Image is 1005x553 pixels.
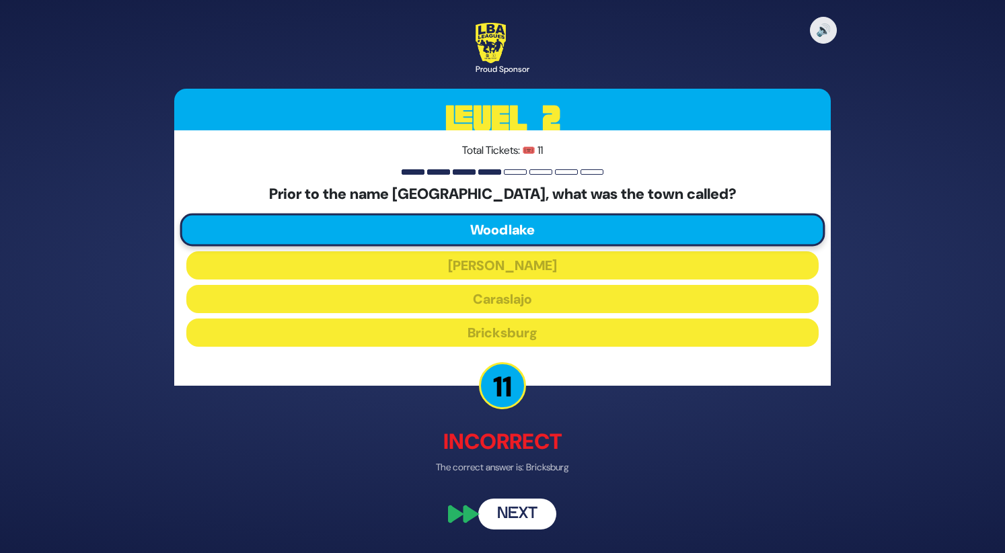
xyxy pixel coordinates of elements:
img: LBA [476,23,506,63]
button: Caraslajo [186,286,819,314]
p: Total Tickets: 🎟️ 11 [186,142,819,159]
div: Proud Sponsor [476,63,529,75]
p: 11 [479,363,526,410]
p: The correct answer is: Bricksburg [174,461,831,475]
button: Woodlake [180,214,825,247]
h5: Prior to the name [GEOGRAPHIC_DATA], what was the town called? [186,185,819,203]
p: Incorrect [174,426,831,458]
button: [PERSON_NAME] [186,252,819,280]
button: 🔊 [810,17,837,44]
h3: Level 2 [174,89,831,149]
button: Bricksburg [186,319,819,347]
button: Next [478,499,556,530]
